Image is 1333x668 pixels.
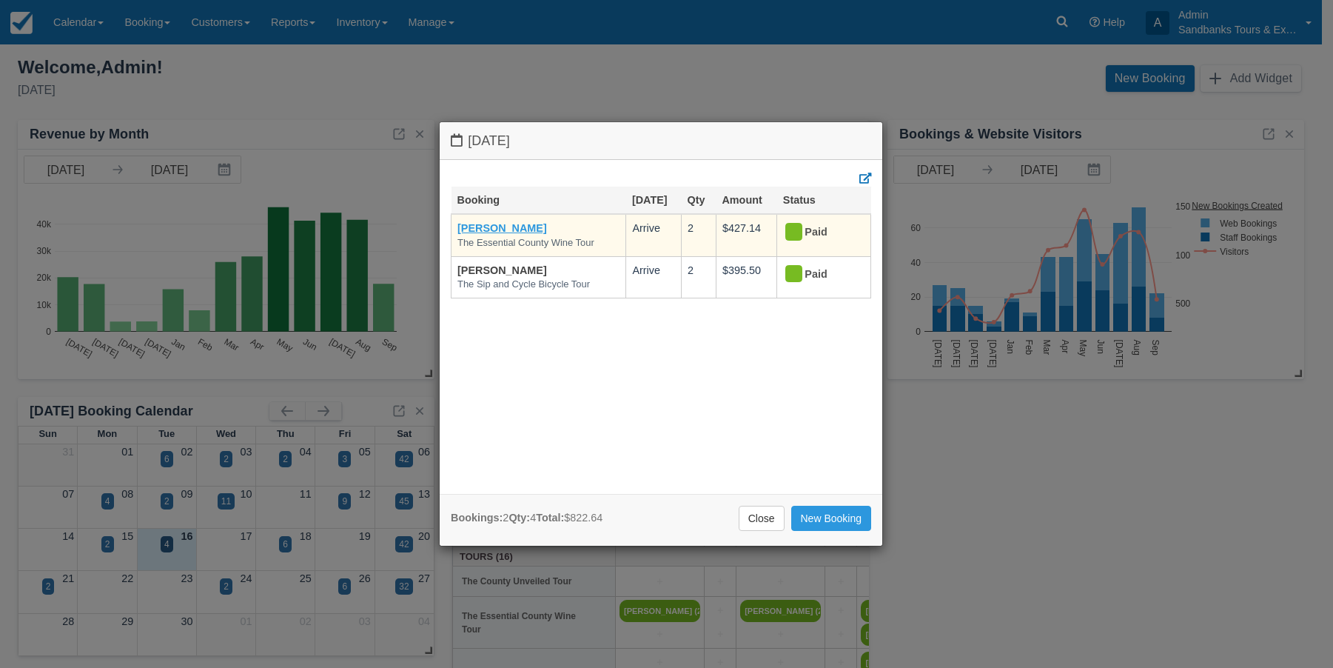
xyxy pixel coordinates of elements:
[722,194,762,206] a: Amount
[716,256,776,298] td: $395.50
[626,256,682,298] td: Arrive
[457,194,500,206] a: Booking
[451,133,871,149] h4: [DATE]
[457,278,620,292] em: The Sip and Cycle Bicycle Tour
[457,264,547,276] a: [PERSON_NAME]
[791,506,872,531] a: New Booking
[688,194,705,206] a: Qty
[508,512,530,524] strong: Qty:
[682,256,716,298] td: 2
[783,263,851,287] div: Paid
[632,194,668,206] a: [DATE]
[682,214,716,256] td: 2
[457,222,547,234] a: [PERSON_NAME]
[451,510,602,526] div: 2 4 $822.64
[626,214,682,256] td: Arrive
[716,214,776,256] td: $427.14
[536,512,564,524] strong: Total:
[739,506,785,531] a: Close
[783,194,816,206] a: Status
[783,221,851,244] div: Paid
[451,512,503,524] strong: Bookings:
[457,236,620,250] em: The Essential County Wine Tour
